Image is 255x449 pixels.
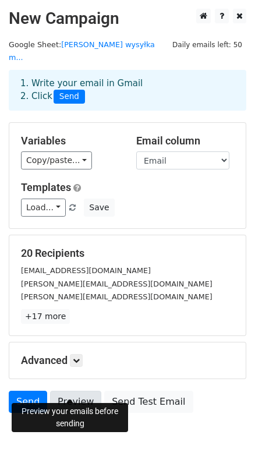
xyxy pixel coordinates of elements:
[9,40,155,62] small: Google Sheet:
[9,9,246,29] h2: New Campaign
[136,135,234,147] h5: Email column
[168,38,246,51] span: Daily emails left: 50
[54,90,85,104] span: Send
[104,391,193,413] a: Send Test Email
[21,309,70,324] a: +17 more
[197,393,255,449] div: Widżet czatu
[12,403,128,432] div: Preview your emails before sending
[21,151,92,169] a: Copy/paste...
[21,280,212,288] small: [PERSON_NAME][EMAIL_ADDRESS][DOMAIN_NAME]
[21,354,234,367] h5: Advanced
[21,199,66,217] a: Load...
[21,135,119,147] h5: Variables
[12,77,243,104] div: 1. Write your email in Gmail 2. Click
[50,391,101,413] a: Preview
[168,40,246,49] a: Daily emails left: 50
[9,40,155,62] a: [PERSON_NAME] wysyłka m...
[21,266,151,275] small: [EMAIL_ADDRESS][DOMAIN_NAME]
[21,292,212,301] small: [PERSON_NAME][EMAIL_ADDRESS][DOMAIN_NAME]
[197,393,255,449] iframe: Chat Widget
[21,181,71,193] a: Templates
[9,391,47,413] a: Send
[84,199,114,217] button: Save
[21,247,234,260] h5: 20 Recipients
